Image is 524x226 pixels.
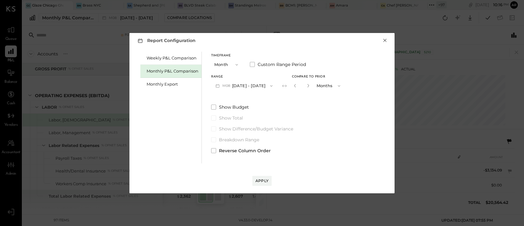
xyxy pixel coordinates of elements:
[211,59,242,70] button: Month
[219,104,249,110] span: Show Budget
[382,37,388,44] button: ×
[313,80,345,92] button: Months
[219,115,243,121] span: Show Total
[147,81,198,87] div: Monthly Export
[211,80,277,92] button: M08[DATE] - [DATE]
[255,178,269,183] div: Apply
[147,68,198,74] div: Monthly P&L Comparison
[219,148,271,154] span: Reverse Column Order
[211,54,242,57] div: Timeframe
[258,61,306,68] span: Custom Range Period
[219,126,293,132] span: Show Difference/Budget Variance
[252,176,272,186] button: Apply
[292,75,325,78] span: Compare to Prior
[147,55,198,61] div: Weekly P&L Comparison
[136,37,196,45] h3: Report Configuration
[222,83,232,88] span: M08
[219,137,259,143] span: Breakdown Range
[211,75,277,78] div: Range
